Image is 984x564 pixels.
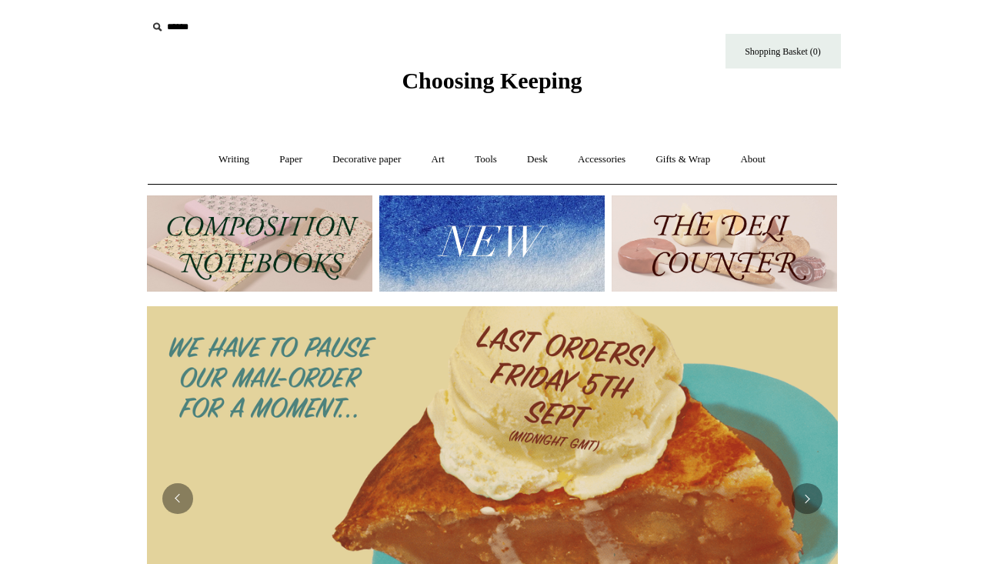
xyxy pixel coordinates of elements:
[461,139,511,180] a: Tools
[402,80,582,91] a: Choosing Keeping
[379,195,605,292] img: New.jpg__PID:f73bdf93-380a-4a35-bcfe-7823039498e1
[418,139,459,180] a: Art
[792,483,822,514] button: Next
[642,139,724,180] a: Gifts & Wrap
[319,139,415,180] a: Decorative paper
[612,195,837,292] img: The Deli Counter
[513,139,562,180] a: Desk
[402,68,582,93] span: Choosing Keeping
[147,195,372,292] img: 202302 Composition ledgers.jpg__PID:69722ee6-fa44-49dd-a067-31375e5d54ec
[205,139,263,180] a: Writing
[725,34,841,68] a: Shopping Basket (0)
[564,139,639,180] a: Accessories
[265,139,316,180] a: Paper
[726,139,779,180] a: About
[162,483,193,514] button: Previous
